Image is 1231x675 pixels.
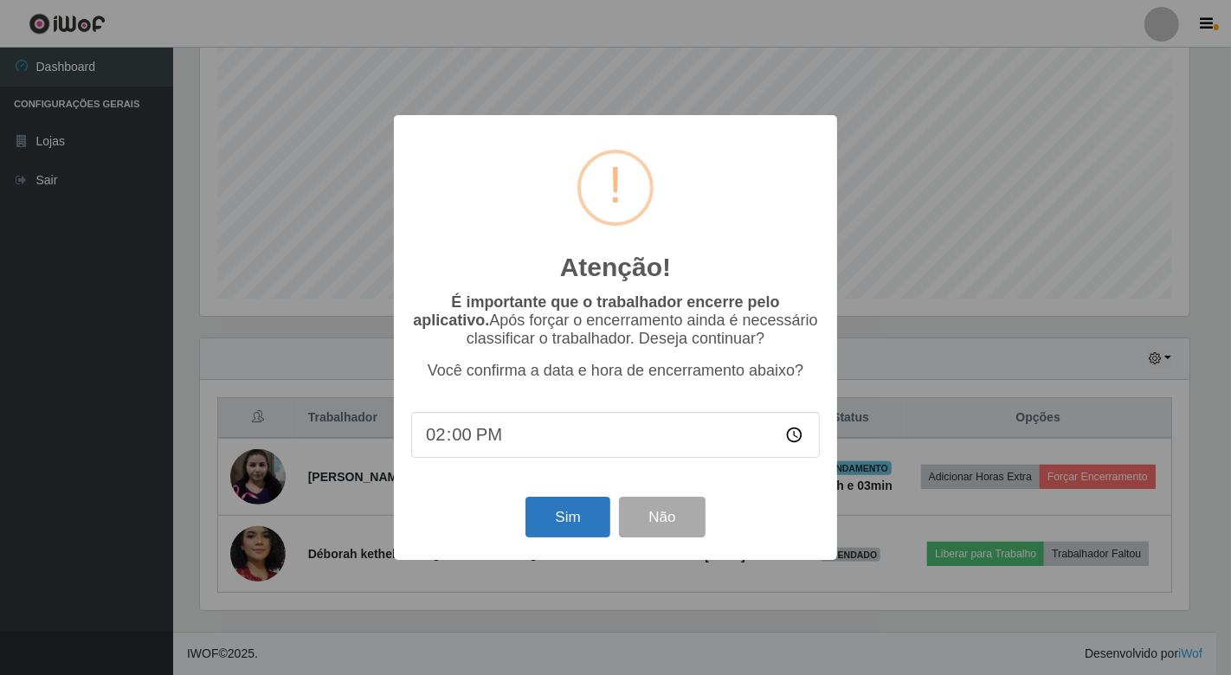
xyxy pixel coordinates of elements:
b: É importante que o trabalhador encerre pelo aplicativo. [413,293,779,329]
h2: Atenção! [560,252,671,283]
button: Sim [525,497,609,537]
p: Após forçar o encerramento ainda é necessário classificar o trabalhador. Deseja continuar? [411,293,820,348]
p: Você confirma a data e hora de encerramento abaixo? [411,362,820,380]
button: Não [619,497,705,537]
